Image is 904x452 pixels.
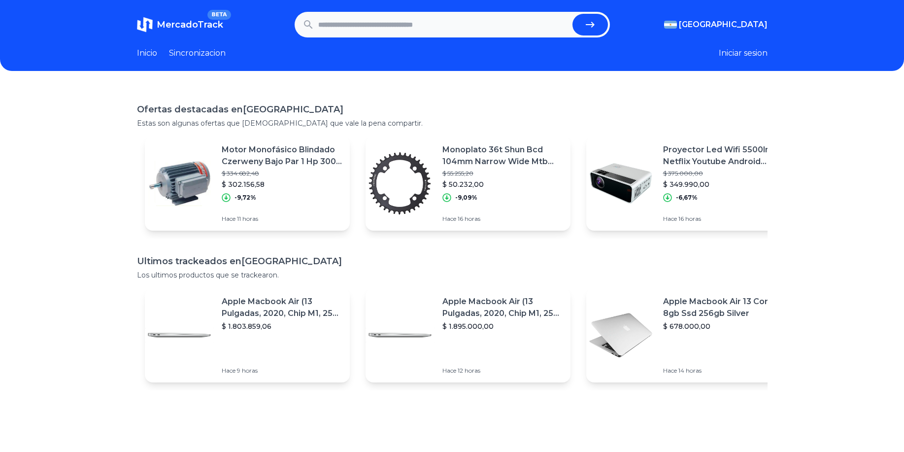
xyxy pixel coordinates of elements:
[586,149,655,218] img: Featured image
[137,118,768,128] p: Estas son algunas ofertas que [DEMOGRAPHIC_DATA] que vale la pena compartir.
[169,47,226,59] a: Sincronizacion
[145,301,214,370] img: Featured image
[137,103,768,116] h1: Ofertas destacadas en [GEOGRAPHIC_DATA]
[663,215,783,223] p: Hace 16 horas
[222,296,342,319] p: Apple Macbook Air (13 Pulgadas, 2020, Chip M1, 256 Gb De Ssd, 8 Gb De Ram) - Plata
[366,301,435,370] img: Featured image
[366,288,570,382] a: Featured imageApple Macbook Air (13 Pulgadas, 2020, Chip M1, 256 Gb De Ssd, 8 Gb De Ram) - Plata$...
[366,149,435,218] img: Featured image
[676,194,698,202] p: -6,67%
[222,179,342,189] p: $ 302.156,58
[207,10,231,20] span: BETA
[442,170,563,177] p: $ 55.255,20
[234,194,256,202] p: -9,72%
[442,179,563,189] p: $ 50.232,00
[442,215,563,223] p: Hace 16 horas
[222,215,342,223] p: Hace 11 horas
[222,367,342,375] p: Hace 9 horas
[137,270,768,280] p: Los ultimos productos que se trackearon.
[442,367,563,375] p: Hace 12 horas
[157,19,223,30] span: MercadoTrack
[663,170,783,177] p: $ 375.000,00
[145,149,214,218] img: Featured image
[455,194,477,202] p: -9,09%
[137,47,157,59] a: Inicio
[137,17,153,33] img: MercadoTrack
[663,321,783,331] p: $ 678.000,00
[137,254,768,268] h1: Ultimos trackeados en [GEOGRAPHIC_DATA]
[222,144,342,168] p: Motor Monofásico Blindado Czerweny Bajo Par 1 Hp 3000 Rpm
[663,179,783,189] p: $ 349.990,00
[586,301,655,370] img: Featured image
[222,170,342,177] p: $ 334.682,48
[586,288,791,382] a: Featured imageApple Macbook Air 13 Core I5 8gb Ssd 256gb Silver$ 678.000,00Hace 14 horas
[442,144,563,168] p: Monoplato 36t Shun Bcd 104mm Narrow Wide Mtb Sram Shimano
[442,321,563,331] p: $ 1.895.000,00
[222,321,342,331] p: $ 1.803.859,06
[366,136,570,231] a: Featured imageMonoplato 36t Shun Bcd 104mm Narrow Wide Mtb Sram Shimano$ 55.255,20$ 50.232,00-9,0...
[663,367,783,375] p: Hace 14 horas
[679,19,768,31] span: [GEOGRAPHIC_DATA]
[719,47,768,59] button: Iniciar sesion
[442,296,563,319] p: Apple Macbook Air (13 Pulgadas, 2020, Chip M1, 256 Gb De Ssd, 8 Gb De Ram) - Plata
[145,288,350,382] a: Featured imageApple Macbook Air (13 Pulgadas, 2020, Chip M1, 256 Gb De Ssd, 8 Gb De Ram) - Plata$...
[663,144,783,168] p: Proyector Led Wifi 5500lm Netflix Youtube Android C/parlante
[663,296,783,319] p: Apple Macbook Air 13 Core I5 8gb Ssd 256gb Silver
[586,136,791,231] a: Featured imageProyector Led Wifi 5500lm Netflix Youtube Android C/parlante$ 375.000,00$ 349.990,0...
[137,17,223,33] a: MercadoTrackBETA
[145,136,350,231] a: Featured imageMotor Monofásico Blindado Czerweny Bajo Par 1 Hp 3000 Rpm$ 334.682,48$ 302.156,58-9...
[664,19,768,31] button: [GEOGRAPHIC_DATA]
[664,21,677,29] img: Argentina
